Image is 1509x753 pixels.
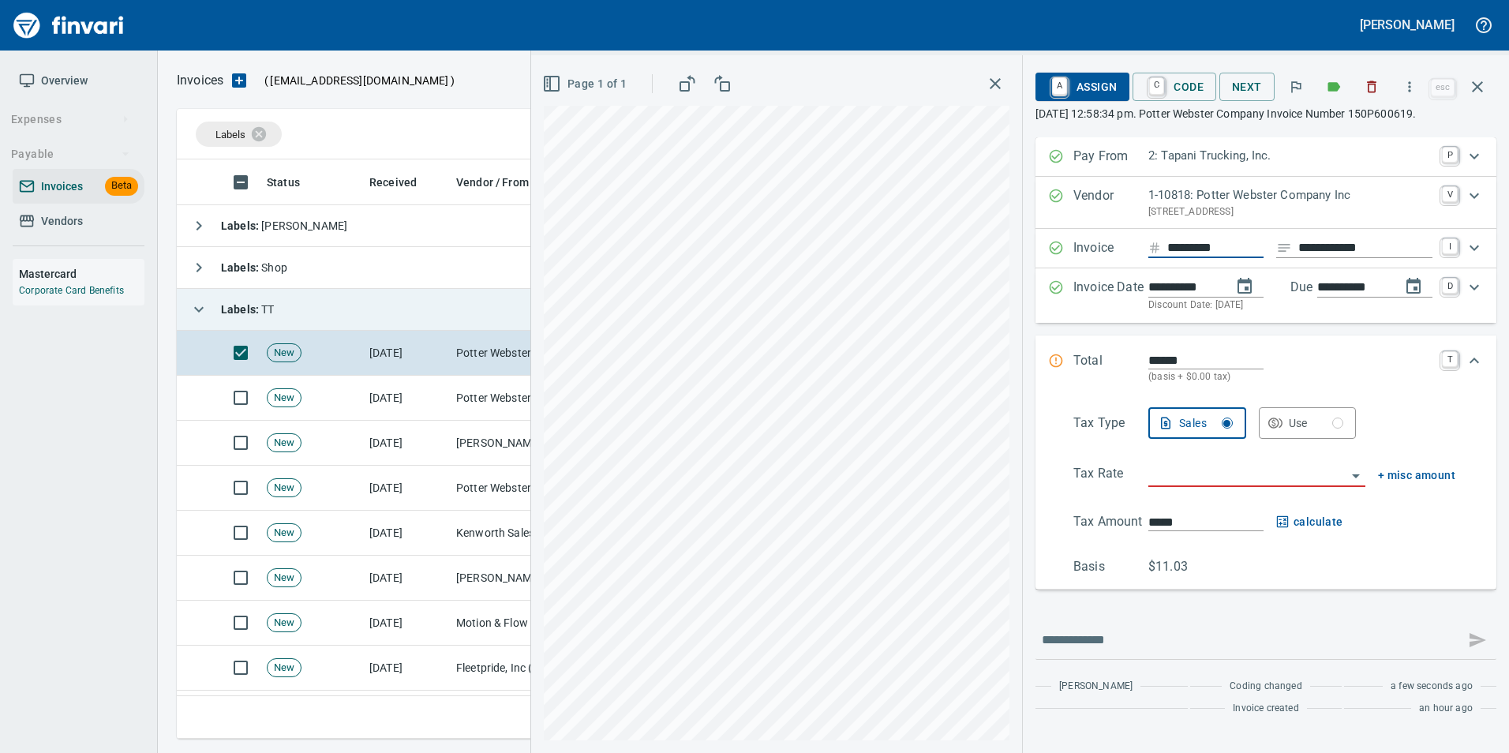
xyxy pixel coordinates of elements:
[450,556,608,601] td: [PERSON_NAME] Machinery Co (1-10794)
[19,265,144,283] h6: Mastercard
[1391,679,1473,695] span: a few seconds ago
[1345,465,1367,487] button: Open
[41,71,88,91] span: Overview
[215,129,245,140] span: Labels
[1378,466,1455,485] button: + misc amount
[196,122,282,147] div: Labels
[1360,17,1455,33] h5: [PERSON_NAME]
[1442,147,1458,163] a: P
[1419,701,1473,717] span: an hour ago
[268,481,301,496] span: New
[1035,137,1496,177] div: Expand
[1458,621,1496,659] span: This records your message into the invoice and notifies anyone mentioned
[363,646,450,691] td: [DATE]
[9,6,128,44] img: Finvari
[1230,679,1301,695] span: Coding changed
[450,376,608,421] td: Potter Webster Company Inc (1-10818)
[1073,512,1148,532] p: Tax Amount
[1226,268,1264,305] button: change date
[369,173,417,192] span: Received
[11,110,130,129] span: Expenses
[363,466,450,511] td: [DATE]
[1148,369,1432,385] p: (basis + $0.00 tax)
[1395,268,1432,305] button: change due date
[221,303,275,316] span: TT
[268,661,301,676] span: New
[221,303,261,316] strong: Labels :
[268,526,301,541] span: New
[1316,69,1351,104] button: Labels
[1148,186,1432,204] p: 1-10818: Potter Webster Company Inc
[1048,73,1117,100] span: Assign
[177,71,223,90] p: Invoices
[1276,512,1343,532] button: calculate
[1148,407,1246,439] button: Sales
[41,177,83,197] span: Invoices
[19,285,124,296] a: Corporate Card Benefits
[363,376,450,421] td: [DATE]
[456,173,529,192] span: Vendor / From
[1059,679,1133,695] span: [PERSON_NAME]
[1145,73,1204,100] span: Code
[450,421,608,466] td: [PERSON_NAME] (1-10773)
[1259,407,1357,439] button: Use
[1148,557,1223,576] p: $11.03
[268,616,301,631] span: New
[1073,464,1148,487] p: Tax Rate
[1052,77,1067,95] a: A
[268,346,301,361] span: New
[1073,557,1148,576] p: Basis
[450,466,608,511] td: Potter Webster Company Inc (1-10818)
[456,173,549,192] span: Vendor / From
[1179,414,1233,433] div: Sales
[221,261,261,274] strong: Labels :
[1148,147,1432,165] p: 2: Tapani Trucking, Inc.
[369,173,437,192] span: Received
[177,71,223,90] nav: breadcrumb
[41,212,83,231] span: Vendors
[363,511,450,556] td: [DATE]
[1073,351,1148,385] p: Total
[268,391,301,406] span: New
[13,204,144,239] a: Vendors
[5,140,137,169] button: Payable
[1431,79,1455,96] a: esc
[1035,335,1496,401] div: Expand
[1427,68,1496,106] span: Close invoice
[1073,238,1148,259] p: Invoice
[363,331,450,376] td: [DATE]
[1392,69,1427,104] button: More
[13,169,144,204] a: InvoicesBeta
[1035,73,1129,101] button: AAssign
[13,63,144,99] a: Overview
[450,601,608,646] td: Motion & Flow Control Products Inc (1-10677)
[1035,268,1496,323] div: Expand
[1442,278,1458,294] a: D
[1035,229,1496,268] div: Expand
[268,571,301,586] span: New
[450,646,608,691] td: Fleetpride, Inc (1-10377)
[1232,77,1262,97] span: Next
[1442,186,1458,202] a: V
[450,511,608,556] td: Kenworth Sales Co Inc (1-38304)
[1035,401,1496,590] div: Expand
[221,219,347,232] span: [PERSON_NAME]
[1442,238,1458,254] a: I
[1148,204,1432,220] p: [STREET_ADDRESS]
[1073,414,1148,439] p: Tax Type
[105,177,138,195] span: Beta
[363,421,450,466] td: [DATE]
[267,173,320,192] span: Status
[539,69,633,99] button: Page 1 of 1
[1073,186,1148,219] p: Vendor
[11,144,130,164] span: Payable
[1073,278,1148,313] p: Invoice Date
[1073,147,1148,167] p: Pay From
[363,601,450,646] td: [DATE]
[1354,69,1389,104] button: Discard
[545,74,627,94] span: Page 1 of 1
[363,556,450,601] td: [DATE]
